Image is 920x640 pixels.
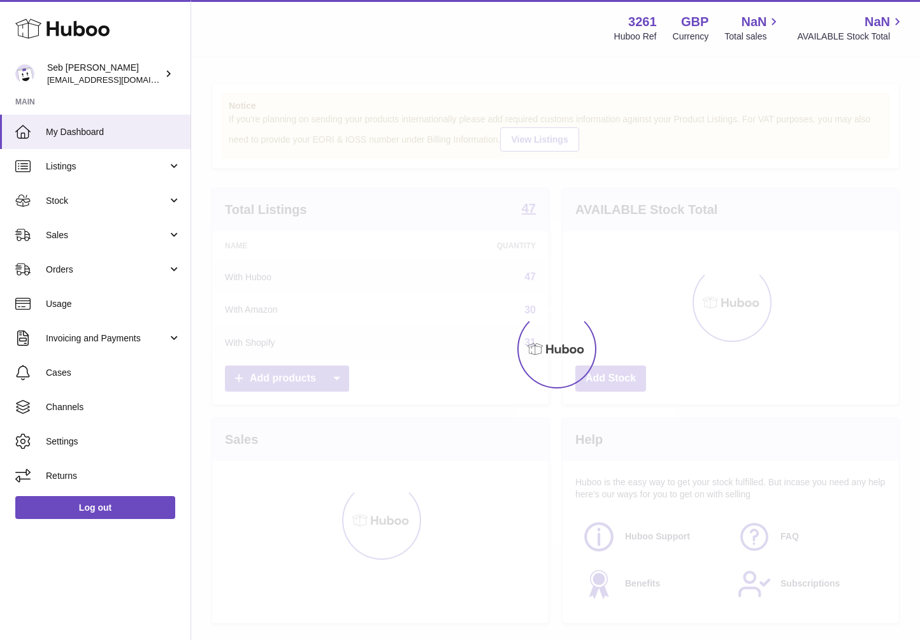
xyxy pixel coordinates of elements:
[46,436,181,448] span: Settings
[46,195,168,207] span: Stock
[628,13,657,31] strong: 3261
[46,332,168,345] span: Invoicing and Payments
[46,126,181,138] span: My Dashboard
[797,31,905,43] span: AVAILABLE Stock Total
[614,31,657,43] div: Huboo Ref
[46,367,181,379] span: Cases
[47,75,187,85] span: [EMAIL_ADDRESS][DOMAIN_NAME]
[46,160,168,173] span: Listings
[15,64,34,83] img: ecom@bravefoods.co.uk
[46,470,181,482] span: Returns
[46,264,168,276] span: Orders
[673,31,709,43] div: Currency
[865,13,890,31] span: NaN
[681,13,708,31] strong: GBP
[46,401,181,413] span: Channels
[741,13,766,31] span: NaN
[15,496,175,519] a: Log out
[46,298,181,310] span: Usage
[724,13,781,43] a: NaN Total sales
[47,62,162,86] div: Seb [PERSON_NAME]
[797,13,905,43] a: NaN AVAILABLE Stock Total
[724,31,781,43] span: Total sales
[46,229,168,241] span: Sales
